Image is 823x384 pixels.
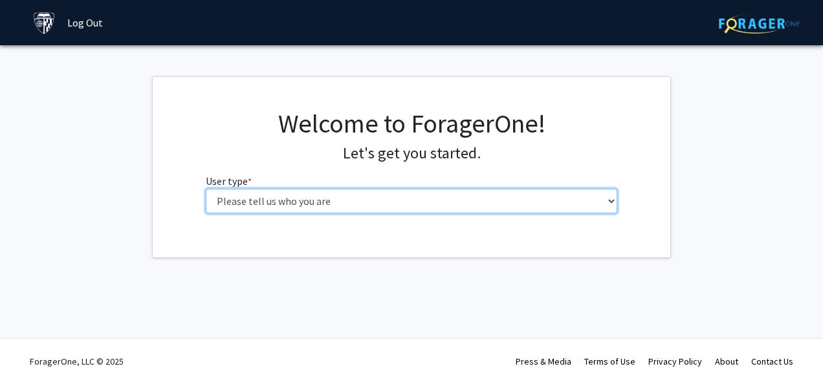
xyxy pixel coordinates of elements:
label: User type [206,173,252,189]
a: Terms of Use [584,356,635,367]
h4: Let's get you started. [206,144,618,163]
a: Privacy Policy [648,356,702,367]
img: ForagerOne Logo [719,14,800,34]
a: Contact Us [751,356,793,367]
h1: Welcome to ForagerOne! [206,108,618,139]
iframe: Chat [10,326,55,374]
a: About [715,356,738,367]
div: ForagerOne, LLC © 2025 [30,339,124,384]
a: Press & Media [516,356,571,367]
img: Johns Hopkins University Logo [33,12,56,34]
